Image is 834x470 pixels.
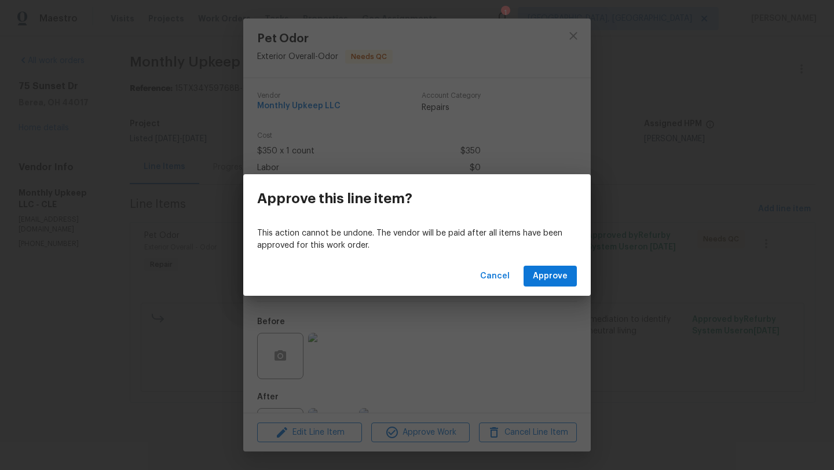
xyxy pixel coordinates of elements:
span: Approve [533,269,568,284]
h3: Approve this line item? [257,190,412,207]
span: Cancel [480,269,510,284]
button: Approve [524,266,577,287]
p: This action cannot be undone. The vendor will be paid after all items have been approved for this... [257,227,577,252]
button: Cancel [475,266,514,287]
